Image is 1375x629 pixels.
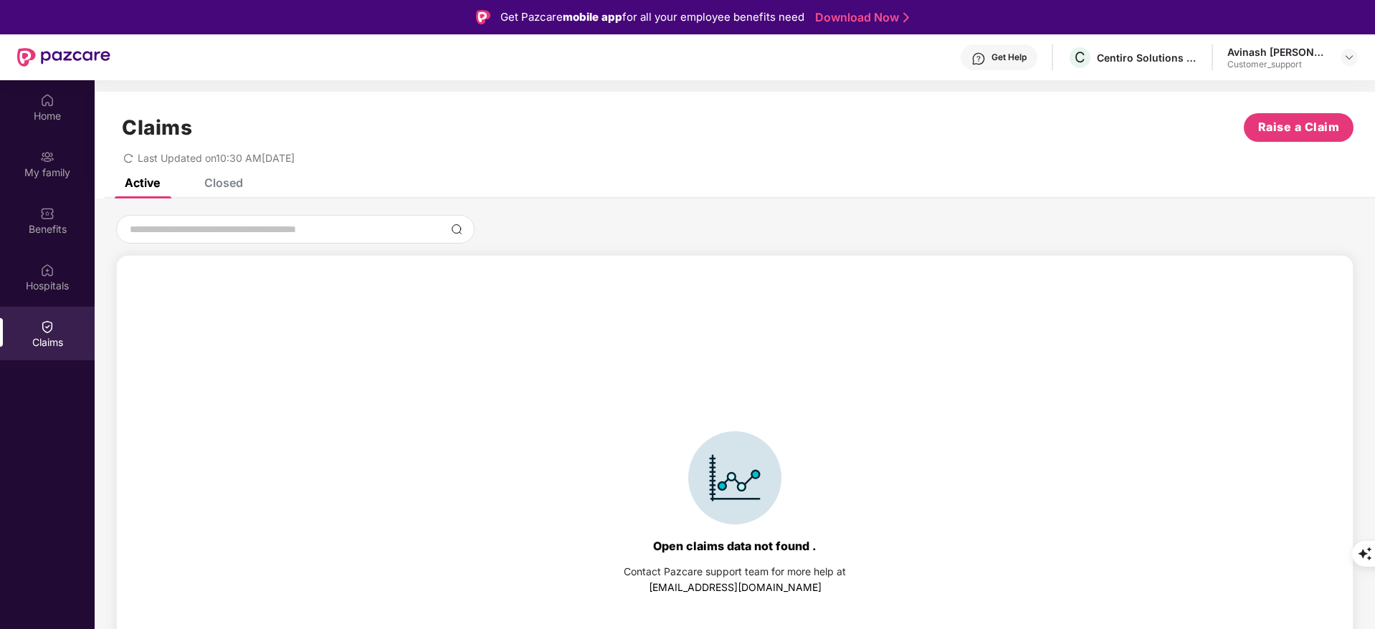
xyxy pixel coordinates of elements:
img: svg+xml;base64,PHN2ZyBpZD0iRHJvcGRvd24tMzJ4MzIiIHhtbG5zPSJodHRwOi8vd3d3LnczLm9yZy8yMDAwL3N2ZyIgd2... [1343,52,1355,63]
div: Get Pazcare for all your employee benefits need [500,9,804,26]
div: Active [125,176,160,190]
img: Stroke [903,10,909,25]
img: Logo [476,10,490,24]
div: Avinash [PERSON_NAME] [1227,45,1328,59]
span: C [1075,49,1085,66]
img: svg+xml;base64,PHN2ZyBpZD0iSG9tZSIgeG1sbnM9Imh0dHA6Ly93d3cudzMub3JnLzIwMDAvc3ZnIiB3aWR0aD0iMjAiIG... [40,93,54,107]
div: Contact Pazcare support team for more help at [624,564,846,580]
button: Raise a Claim [1244,113,1353,142]
img: svg+xml;base64,PHN2ZyBpZD0iU2VhcmNoLTMyeDMyIiB4bWxucz0iaHR0cDovL3d3dy53My5vcmcvMjAwMC9zdmciIHdpZH... [451,224,462,235]
img: svg+xml;base64,PHN2ZyBpZD0iSGVscC0zMngzMiIgeG1sbnM9Imh0dHA6Ly93d3cudzMub3JnLzIwMDAvc3ZnIiB3aWR0aD... [971,52,986,66]
strong: mobile app [563,10,622,24]
div: Open claims data not found . [653,539,817,553]
img: New Pazcare Logo [17,48,110,67]
a: Download Now [815,10,905,25]
img: svg+xml;base64,PHN2ZyB3aWR0aD0iMjAiIGhlaWdodD0iMjAiIHZpZXdCb3g9IjAgMCAyMCAyMCIgZmlsbD0ibm9uZSIgeG... [40,150,54,164]
img: svg+xml;base64,PHN2ZyBpZD0iQ2xhaW0iIHhtbG5zPSJodHRwOi8vd3d3LnczLm9yZy8yMDAwL3N2ZyIgd2lkdGg9IjIwIi... [40,320,54,334]
img: svg+xml;base64,PHN2ZyBpZD0iSWNvbl9DbGFpbSIgZGF0YS1uYW1lPSJJY29uIENsYWltIiB4bWxucz0iaHR0cDovL3d3dy... [688,431,781,524]
a: [EMAIL_ADDRESS][DOMAIN_NAME] [649,581,822,593]
div: Customer_support [1227,59,1328,70]
span: Last Updated on 10:30 AM[DATE] [138,152,295,164]
img: svg+xml;base64,PHN2ZyBpZD0iSG9zcGl0YWxzIiB4bWxucz0iaHR0cDovL3d3dy53My5vcmcvMjAwMC9zdmciIHdpZHRoPS... [40,263,54,277]
div: Get Help [991,52,1027,63]
img: svg+xml;base64,PHN2ZyBpZD0iQmVuZWZpdHMiIHhtbG5zPSJodHRwOi8vd3d3LnczLm9yZy8yMDAwL3N2ZyIgd2lkdGg9Ij... [40,206,54,221]
div: Closed [204,176,243,190]
span: Raise a Claim [1258,118,1340,136]
div: Centiro Solutions Private Limited [1097,51,1197,64]
span: redo [123,152,133,164]
h1: Claims [122,115,192,140]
